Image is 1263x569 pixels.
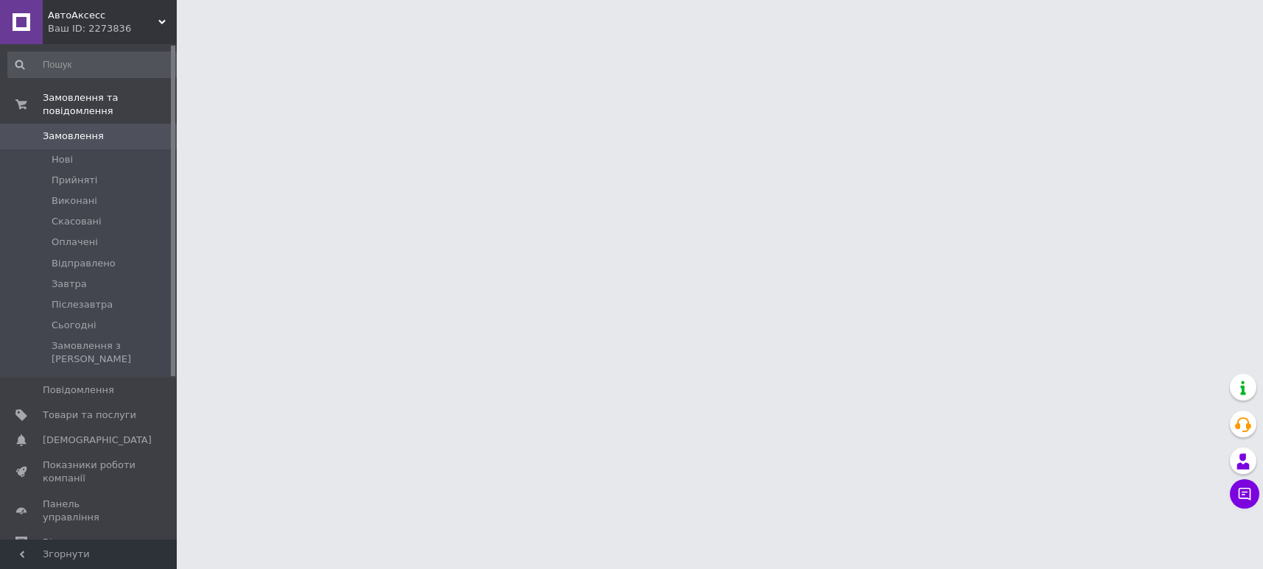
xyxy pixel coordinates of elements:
span: Післезавтра [52,298,113,311]
span: Завтра [52,278,87,291]
span: Замовлення з [PERSON_NAME] [52,339,177,366]
span: Відгуки [43,536,81,549]
div: Ваш ID: 2273836 [48,22,177,35]
span: Прийняті [52,174,97,187]
span: Виконані [52,194,97,208]
span: Скасовані [52,215,102,228]
span: Замовлення [43,130,104,143]
span: Замовлення та повідомлення [43,91,177,118]
input: Пошук [7,52,179,78]
span: Сьогодні [52,319,96,332]
span: Нові [52,153,73,166]
span: АвтоАксесс [48,9,158,22]
span: [DEMOGRAPHIC_DATA] [43,434,152,447]
span: Оплачені [52,236,98,249]
span: Панель управління [43,498,136,524]
span: Показники роботи компанії [43,459,136,485]
button: Чат з покупцем [1230,479,1259,509]
span: Товари та послуги [43,409,136,422]
span: Відправлено [52,257,116,270]
span: Повідомлення [43,384,114,397]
